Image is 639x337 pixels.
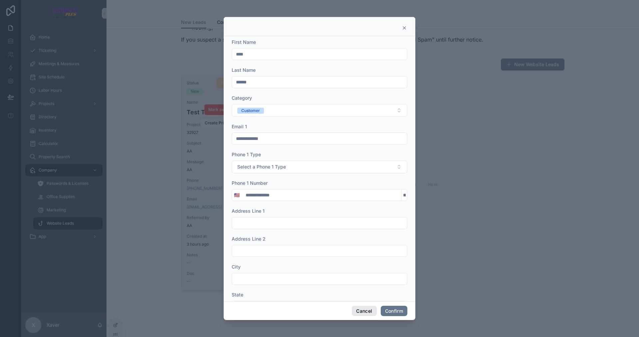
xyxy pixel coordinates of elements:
div: Customer [241,108,260,114]
button: Cancel [352,306,376,316]
span: Phone 1 Number [232,180,268,186]
span: City [232,264,241,270]
span: Address Line 1 [232,208,265,214]
span: Address Line 2 [232,236,266,242]
button: Select Button [232,189,242,201]
button: Confirm [381,306,407,316]
span: 🇺🇸 [234,192,240,198]
span: Select a Phone 1 Type [237,164,286,170]
span: Last Name [232,67,256,73]
button: Select Button [232,104,407,117]
span: Email 1 [232,124,247,129]
span: Category [232,95,252,101]
span: State [232,292,243,297]
span: Phone 1 Type [232,152,261,157]
button: Select Button [232,301,407,313]
span: First Name [232,39,256,45]
button: Select Button [232,161,407,173]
